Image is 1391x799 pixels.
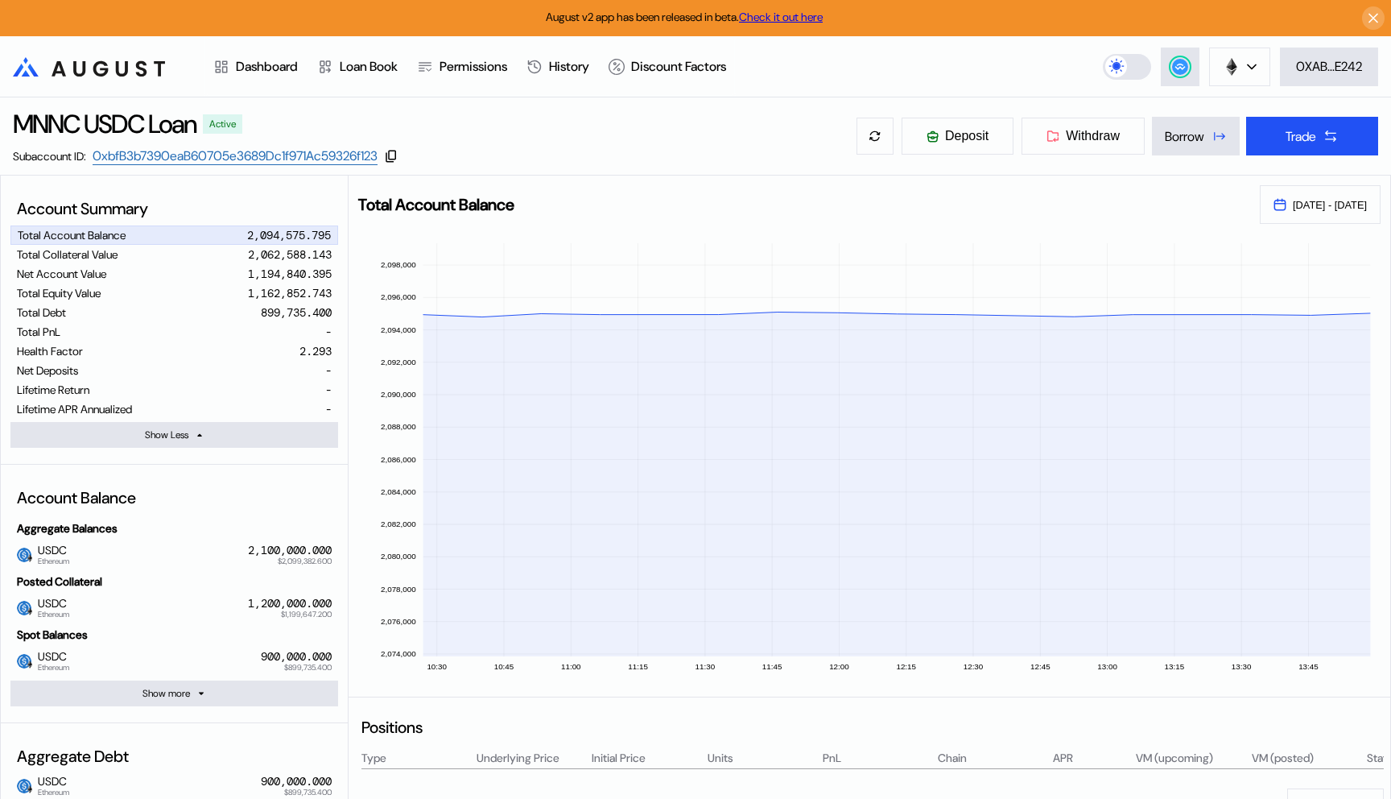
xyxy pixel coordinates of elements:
div: 0XAB...E242 [1296,58,1362,75]
button: Show more [10,681,338,706]
a: Check it out here [739,10,823,24]
div: Health Factor [17,344,83,358]
div: 1,194,840.395 [248,267,332,281]
a: Loan Book [308,37,407,97]
div: APR [1053,751,1133,765]
div: Subaccount ID: [13,149,86,164]
button: Borrow [1152,117,1240,155]
div: - [325,363,332,378]
div: Account Balance [10,481,338,515]
div: Total Account Balance [18,228,126,242]
div: Discount Factors [631,58,726,75]
div: Net Deposits [17,363,78,378]
text: 2,082,000 [381,520,416,528]
text: 12:30 [964,662,984,671]
span: Deposit [945,129,989,143]
div: Total PnL [17,325,60,339]
div: History [549,58,589,75]
button: Deposit [901,117,1014,155]
a: Discount Factors [599,37,736,97]
text: 13:45 [1298,662,1319,671]
div: 2.293 [299,344,332,358]
text: 11:45 [762,662,782,671]
span: $899,735.400 [284,789,332,797]
div: Aggregate Debt [10,739,338,773]
text: 10:30 [427,662,447,671]
img: svg+xml,%3c [26,785,34,793]
div: Show Less [145,428,188,441]
text: 13:00 [1097,662,1117,671]
div: Units [708,751,820,765]
text: 11:30 [695,662,716,671]
img: chain logo [1223,58,1240,76]
button: 0XAB...E242 [1280,48,1378,86]
text: 2,084,000 [381,487,416,496]
div: Posted Collateral [10,568,338,595]
text: 10:45 [494,662,514,671]
div: 1,162,852.743 [248,286,332,300]
button: Show Less [10,422,338,448]
div: Underlying Price [477,751,589,765]
div: 2,062,588.143 [248,247,332,262]
div: Type [361,751,474,765]
img: svg+xml,%3c [26,660,34,669]
div: Account Summary [10,192,338,226]
button: chain logo [1209,48,1270,86]
span: Ethereum [38,664,69,672]
text: 2,076,000 [381,617,416,626]
div: 899,735.400 [261,305,332,320]
text: 12:45 [1030,662,1050,671]
a: 0xbfB3b7390eaB60705e3689Dc1f971Ac59326f123 [93,147,378,165]
div: Positions [361,717,1377,738]
span: Ethereum [38,557,69,565]
div: 2,100,000.000 [248,544,332,557]
text: 12:15 [896,662,916,671]
div: Initial Price [592,751,704,765]
div: Total Debt [17,305,66,320]
img: usdc.png [17,601,31,615]
div: 900,000.000 [261,650,332,664]
span: USDC [31,544,69,565]
text: 13:30 [1232,662,1252,671]
span: Withdraw [1066,129,1120,143]
div: Total Equity Value [17,286,101,300]
text: 11:15 [628,662,648,671]
img: usdc.png [17,548,31,562]
text: 2,086,000 [381,455,416,464]
text: 2,078,000 [381,585,416,594]
div: Borrow [1165,128,1204,145]
div: Loan Book [340,58,398,75]
h2: Total Account Balance [358,197,1247,213]
img: svg+xml,%3c [26,554,34,562]
div: - [325,383,332,397]
div: Trade [1286,128,1316,145]
span: USDC [31,650,69,671]
text: 2,088,000 [381,422,416,431]
text: 2,094,000 [381,325,416,334]
span: August v2 app has been released in beta. [546,10,823,24]
text: 2,092,000 [381,358,416,366]
div: 900,000.000 [261,775,332,789]
div: Net Account Value [17,267,106,281]
div: 2,094,575.795 [247,228,331,242]
div: Show more [142,687,190,700]
span: $899,735.400 [284,664,332,672]
div: Total Collateral Value [17,247,118,262]
div: Lifetime Return [17,383,89,397]
div: MNNC USDC Loan [13,107,196,141]
button: Withdraw [1021,117,1145,155]
span: USDC [31,597,69,618]
div: PnL [823,751,935,765]
div: Dashboard [236,58,298,75]
div: Chain [938,751,1050,765]
div: Lifetime APR Annualized [17,402,132,416]
img: usdc.png [17,779,31,793]
button: Trade [1246,117,1378,155]
button: [DATE] - [DATE] [1260,185,1381,224]
span: $1,199,647.200 [281,611,332,619]
text: 2,098,000 [381,260,416,269]
div: - [325,402,332,416]
a: History [517,37,599,97]
text: 11:00 [561,662,581,671]
div: - [325,325,332,339]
